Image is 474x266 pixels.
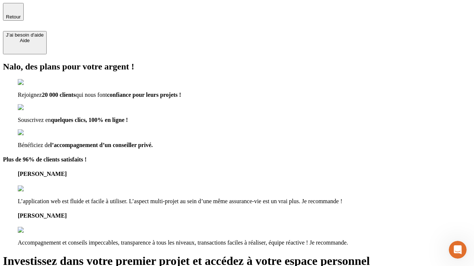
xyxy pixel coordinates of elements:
span: Bénéficiez de [18,142,50,148]
p: Accompagnement et conseils impeccables, transparence à tous les niveaux, transactions faciles à r... [18,239,471,246]
div: Aide [6,38,44,43]
img: checkmark [18,79,50,86]
span: l’accompagnement d’un conseiller privé. [50,142,153,148]
img: reviews stars [18,227,54,233]
p: L’application web est fluide et facile à utiliser. L’aspect multi-projet au sein d’une même assur... [18,198,471,205]
span: quelques clics, 100% en ligne ! [51,117,128,123]
span: Rejoignez [18,92,42,98]
button: Retour [3,3,24,21]
img: checkmark [18,104,50,111]
span: confiance pour leurs projets ! [107,92,181,98]
button: J’ai besoin d'aideAide [3,31,47,54]
img: checkmark [18,129,50,136]
span: qui nous font [76,92,107,98]
h4: Plus de 96% de clients satisfaits ! [3,156,471,163]
span: Souscrivez en [18,117,51,123]
h4: [PERSON_NAME] [18,171,471,177]
span: Retour [6,14,21,20]
iframe: Intercom live chat [449,241,467,259]
div: J’ai besoin d'aide [6,32,44,38]
h4: [PERSON_NAME] [18,212,471,219]
img: reviews stars [18,185,54,192]
span: 20 000 clients [42,92,76,98]
h2: Nalo, des plans pour votre argent ! [3,62,471,72]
